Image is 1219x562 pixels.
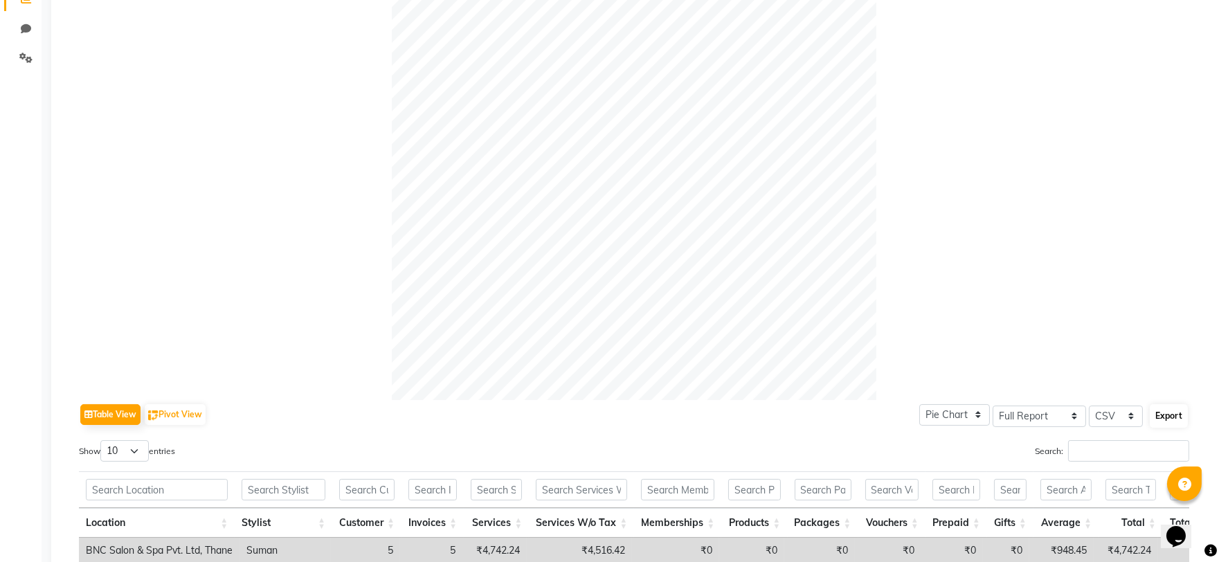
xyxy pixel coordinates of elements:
[529,508,634,538] th: Services W/o Tax: activate to sort column ascending
[1099,508,1163,538] th: Total: activate to sort column ascending
[86,479,228,500] input: Search Location
[79,440,175,462] label: Show entries
[721,508,787,538] th: Products: activate to sort column ascending
[235,508,332,538] th: Stylist: activate to sort column ascending
[1040,479,1092,500] input: Search Average
[332,508,401,538] th: Customer: activate to sort column ascending
[100,440,149,462] select: Showentries
[80,404,141,425] button: Table View
[865,479,919,500] input: Search Vouchers
[242,479,325,500] input: Search Stylist
[1035,440,1189,462] label: Search:
[339,479,395,500] input: Search Customer
[145,404,206,425] button: Pivot View
[464,508,529,538] th: Services: activate to sort column ascending
[641,479,714,500] input: Search Memberships
[1161,507,1205,548] iframe: chat widget
[795,479,851,500] input: Search Packages
[634,508,721,538] th: Memberships: activate to sort column ascending
[471,479,522,500] input: Search Services
[987,508,1033,538] th: Gifts: activate to sort column ascending
[79,508,235,538] th: Location: activate to sort column ascending
[401,508,464,538] th: Invoices: activate to sort column ascending
[408,479,457,500] input: Search Invoices
[932,479,980,500] input: Search Prepaid
[925,508,987,538] th: Prepaid: activate to sort column ascending
[1150,404,1188,428] button: Export
[148,410,159,421] img: pivot.png
[858,508,925,538] th: Vouchers: activate to sort column ascending
[536,479,627,500] input: Search Services W/o Tax
[728,479,780,500] input: Search Products
[788,508,858,538] th: Packages: activate to sort column ascending
[1068,440,1189,462] input: Search:
[1033,508,1099,538] th: Average: activate to sort column ascending
[1105,479,1156,500] input: Search Total
[994,479,1027,500] input: Search Gifts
